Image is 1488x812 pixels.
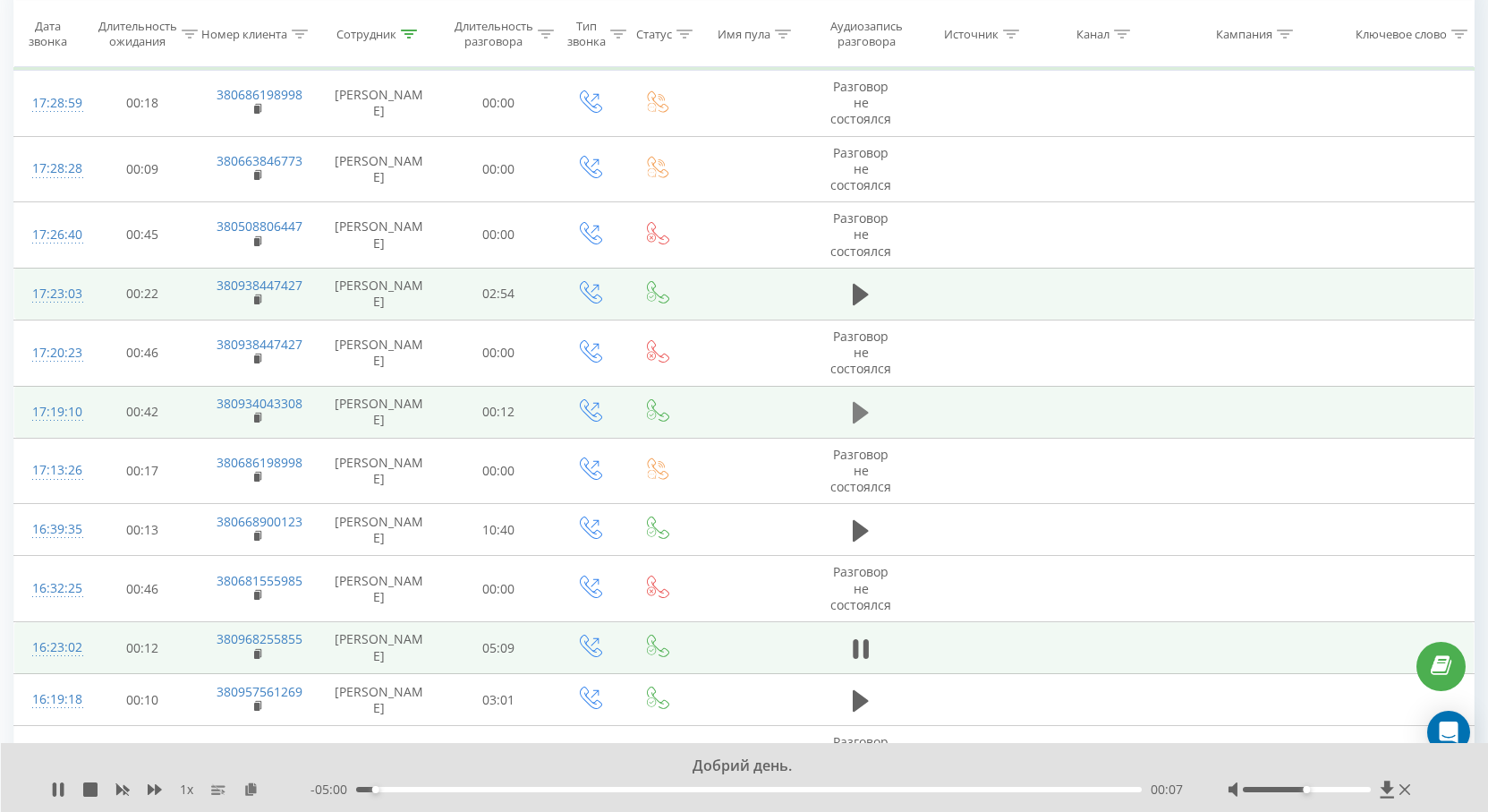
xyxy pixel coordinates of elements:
[217,572,302,589] a: 380681555985
[32,682,68,717] div: 16:19:18
[567,19,606,49] div: Тип звонка
[442,504,555,556] td: 10:40
[1076,26,1110,41] div: Канал
[1427,711,1470,754] div: Open Intercom Messenger
[830,563,891,612] span: Разговор не состоялся
[86,504,199,556] td: 00:13
[32,571,68,606] div: 16:32:25
[86,622,199,674] td: 00:12
[718,26,770,41] div: Имя пула
[217,218,302,235] a: 380508806447
[316,438,442,504] td: [PERSON_NAME]
[217,277,302,294] a: 380938447427
[316,136,442,202] td: [PERSON_NAME]
[316,674,442,726] td: [PERSON_NAME]
[180,781,193,799] span: 1 x
[830,733,891,782] span: Разговор не состоялся
[217,336,302,353] a: 380938447427
[32,336,68,371] div: 17:20:23
[217,683,302,700] a: 380957561269
[1151,781,1183,799] span: 00:07
[442,674,555,726] td: 03:01
[316,726,442,792] td: [PERSON_NAME]
[336,26,396,41] div: Сотрудник
[830,328,891,377] span: Разговор не состоялся
[455,19,533,49] div: Длительность разговора
[32,277,68,312] div: 17:23:03
[217,152,302,169] a: 380663846773
[442,320,555,386] td: 00:00
[442,438,555,504] td: 00:00
[32,151,68,186] div: 17:28:28
[442,136,555,202] td: 00:00
[32,630,68,665] div: 16:23:02
[217,395,302,412] a: 380934043308
[86,726,199,792] td: 00:47
[316,268,442,320] td: [PERSON_NAME]
[316,556,442,622] td: [PERSON_NAME]
[310,781,356,799] span: - 05:00
[86,438,199,504] td: 00:17
[316,622,442,674] td: [PERSON_NAME]
[217,742,302,759] a: 380982939338
[217,630,302,647] a: 380968255855
[1216,26,1272,41] div: Кампания
[14,19,81,49] div: Дата звонка
[442,556,555,622] td: 00:00
[1304,786,1311,793] div: Accessibility label
[944,26,999,41] div: Источник
[316,504,442,556] td: [PERSON_NAME]
[32,453,68,488] div: 17:13:26
[86,556,199,622] td: 00:46
[830,446,891,495] span: Разговор не состоялся
[442,71,555,137] td: 00:00
[830,209,891,259] span: Разговор не состоялся
[86,71,199,137] td: 00:18
[442,202,555,269] td: 00:00
[217,513,302,530] a: 380668900123
[217,86,302,103] a: 380686198998
[86,202,199,269] td: 00:45
[1356,26,1447,41] div: Ключевое слово
[187,756,1278,776] div: Добрий день.
[86,386,199,438] td: 00:42
[201,26,287,41] div: Номер клиента
[316,202,442,269] td: [PERSON_NAME]
[636,26,672,41] div: Статус
[32,86,68,121] div: 17:28:59
[316,386,442,438] td: [PERSON_NAME]
[316,320,442,386] td: [PERSON_NAME]
[823,19,911,49] div: Аудиозапись разговора
[217,454,302,471] a: 380686198998
[86,320,199,386] td: 00:46
[86,674,199,726] td: 00:10
[86,268,199,320] td: 00:22
[830,78,891,127] span: Разговор не состоялся
[32,218,68,252] div: 17:26:40
[442,726,555,792] td: 00:00
[86,136,199,202] td: 00:09
[442,268,555,320] td: 02:54
[442,622,555,674] td: 05:09
[442,386,555,438] td: 00:12
[32,395,68,430] div: 17:19:10
[32,741,68,776] div: 16:18:13
[32,512,68,547] div: 16:39:35
[98,19,177,49] div: Длительность ожидания
[830,144,891,193] span: Разговор не состоялся
[316,71,442,137] td: [PERSON_NAME]
[372,786,379,793] div: Accessibility label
